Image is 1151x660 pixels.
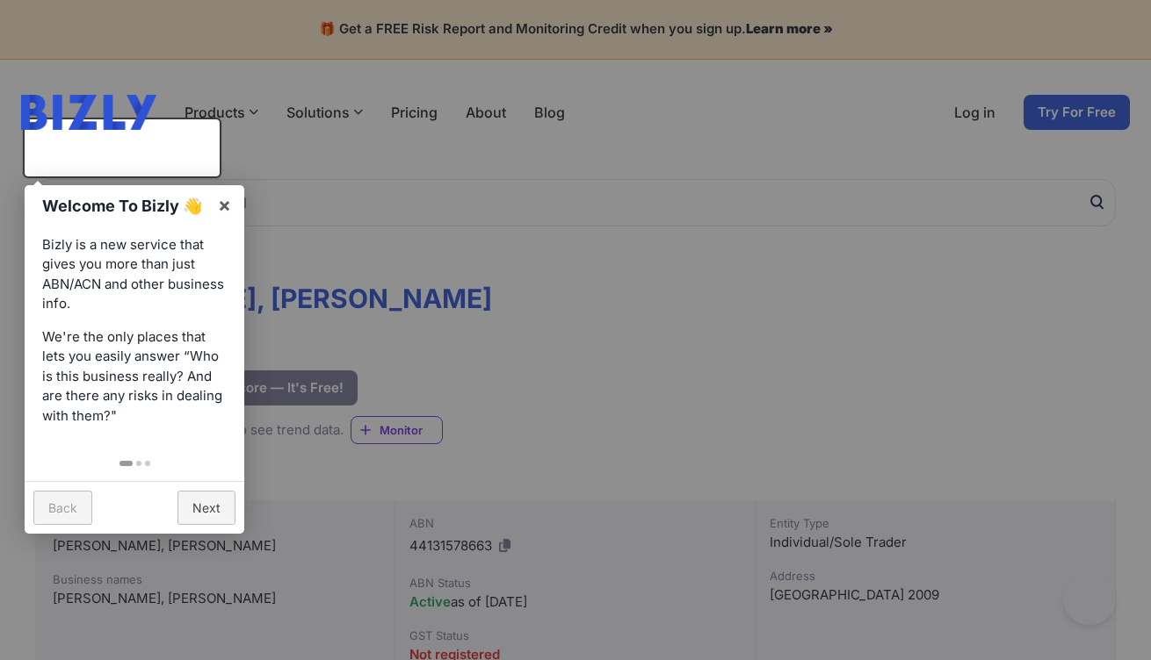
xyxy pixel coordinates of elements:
a: Next [177,491,235,525]
p: Bizly is a new service that gives you more than just ABN/ACN and other business info. [42,235,227,314]
h1: Welcome To Bizly 👋 [42,194,208,218]
a: × [205,185,244,225]
p: We're the only places that lets you easily answer “Who is this business really? And are there any... [42,327,227,427]
a: Back [33,491,92,525]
